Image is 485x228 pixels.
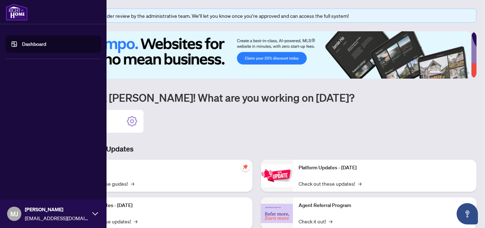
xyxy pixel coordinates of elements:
[457,203,478,224] button: Open asap
[455,71,458,74] button: 4
[131,180,134,187] span: →
[299,180,361,187] a: Check out these updates!→
[449,71,452,74] button: 3
[261,204,293,223] img: Agent Referral Program
[467,71,469,74] button: 6
[75,164,247,172] p: Self-Help
[25,206,89,213] span: [PERSON_NAME]
[358,180,361,187] span: →
[299,217,332,225] a: Check it out!→
[329,217,332,225] span: →
[37,144,476,154] h3: Brokerage & Industry Updates
[299,164,471,172] p: Platform Updates - [DATE]
[25,214,89,222] span: [EMAIL_ADDRESS][DOMAIN_NAME]
[461,71,464,74] button: 5
[430,71,441,74] button: 1
[241,163,250,171] span: pushpin
[444,71,447,74] button: 2
[22,41,46,47] a: Dashboard
[261,164,293,187] img: Platform Updates - June 23, 2025
[6,4,28,21] img: logo
[10,209,18,219] span: MJ
[299,202,471,210] p: Agent Referral Program
[37,91,476,104] h1: Welcome back [PERSON_NAME]! What are you working on [DATE]?
[134,217,137,225] span: →
[49,12,472,20] div: Your profile is currently under review by the administrative team. We’ll let you know once you’re...
[37,31,471,79] img: Slide 0
[75,202,247,210] p: Platform Updates - [DATE]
